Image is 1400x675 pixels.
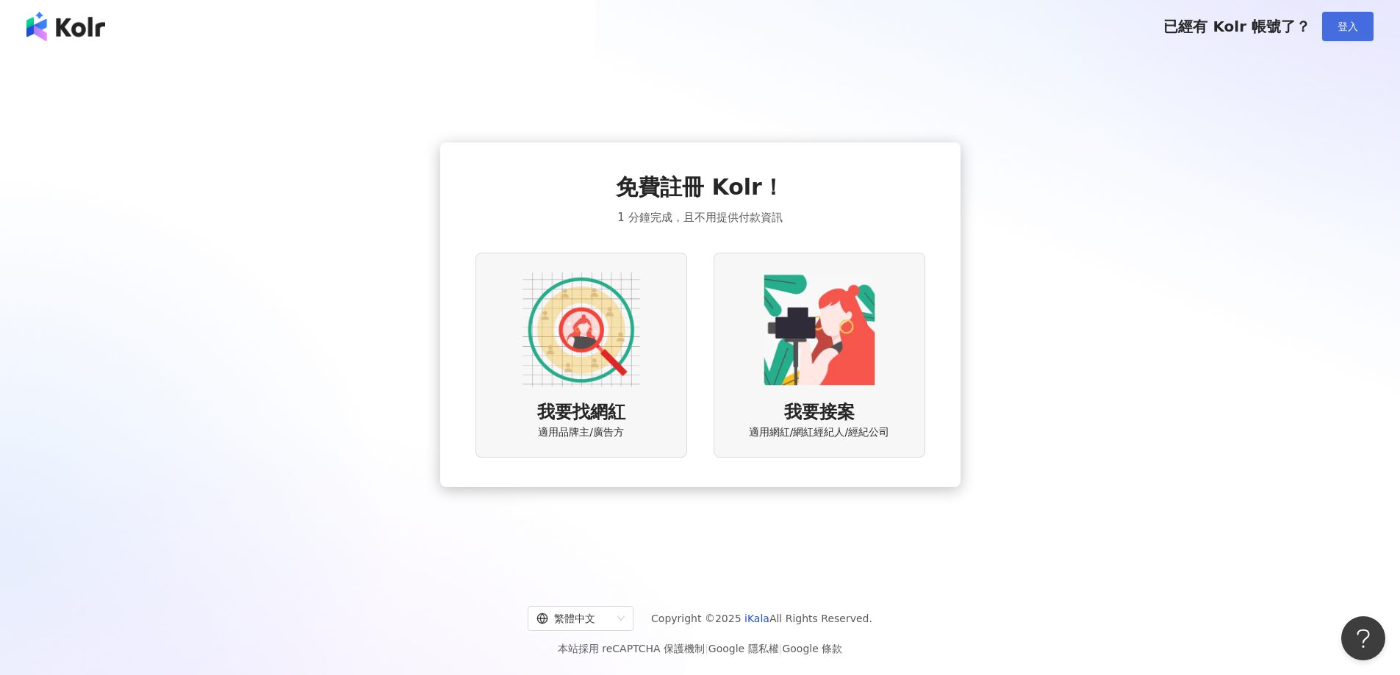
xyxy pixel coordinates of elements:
img: AD identity option [523,271,640,389]
span: 適用網紅/網紅經紀人/經紀公司 [749,425,889,440]
span: 1 分鐘完成，且不用提供付款資訊 [617,209,782,226]
span: 我要接案 [784,400,855,425]
span: 本站採用 reCAPTCHA 保護機制 [558,640,842,657]
iframe: Help Scout Beacon - Open [1341,616,1385,660]
a: Google 條款 [782,643,842,654]
span: 已經有 Kolr 帳號了？ [1163,18,1310,35]
span: Copyright © 2025 All Rights Reserved. [651,610,872,627]
img: logo [26,12,105,41]
button: 登入 [1322,12,1374,41]
a: Google 隱私權 [708,643,779,654]
span: 登入 [1338,21,1358,32]
span: 我要找網紅 [537,400,625,425]
span: 免費註冊 Kolr！ [616,172,784,203]
img: KOL identity option [761,271,878,389]
span: | [779,643,783,654]
a: iKala [744,613,769,624]
span: 適用品牌主/廣告方 [538,425,624,440]
span: | [705,643,708,654]
div: 繁體中文 [536,607,611,630]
